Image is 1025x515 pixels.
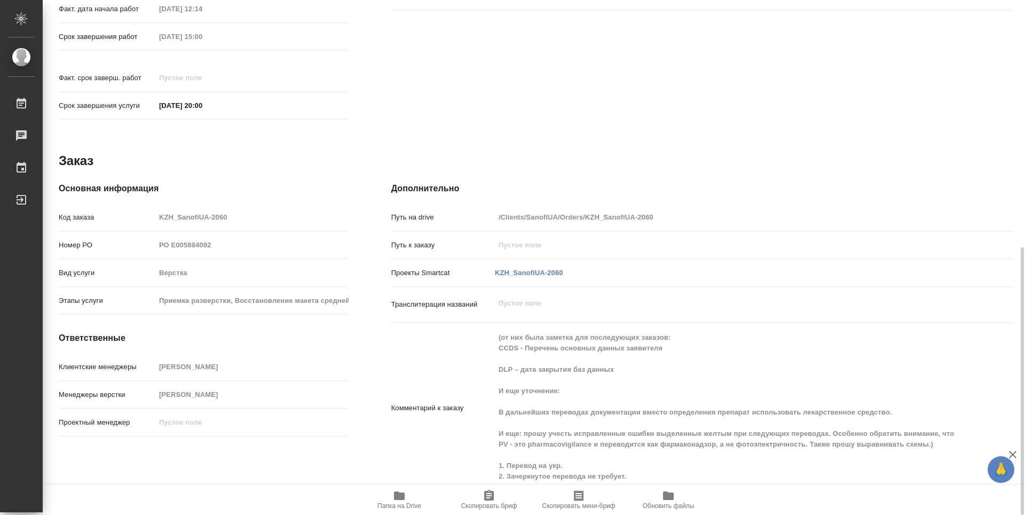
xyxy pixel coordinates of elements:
[495,329,961,486] textarea: (от них была заметка для последующих заказов: CCDS - Перечень основных данных заявителя DLP – дат...
[391,403,495,413] p: Комментарий к заказу
[59,182,349,195] h4: Основная информация
[155,415,349,430] input: Пустое поле
[155,293,349,308] input: Пустое поле
[59,417,155,428] p: Проектный менеджер
[59,268,155,278] p: Вид услуги
[992,458,1010,481] span: 🙏
[391,182,1013,195] h4: Дополнительно
[155,29,249,44] input: Пустое поле
[155,387,349,402] input: Пустое поле
[155,209,349,225] input: Пустое поле
[155,70,249,85] input: Пустое поле
[624,485,713,515] button: Обновить файлы
[59,100,155,111] p: Срок завершения услуги
[155,359,349,374] input: Пустое поле
[495,209,961,225] input: Пустое поле
[377,502,421,510] span: Папка на Drive
[59,332,349,345] h4: Ответственные
[155,98,249,113] input: ✎ Введи что-нибудь
[988,456,1014,483] button: 🙏
[59,389,155,400] p: Менеджеры верстки
[59,295,155,306] p: Этапы услуги
[354,485,444,515] button: Папка на Drive
[534,485,624,515] button: Скопировать мини-бриф
[391,240,495,251] p: Путь к заказу
[643,502,695,510] span: Обновить файлы
[59,4,155,14] p: Факт. дата начала работ
[444,485,534,515] button: Скопировать бриф
[59,362,155,372] p: Клиентские менеджеры
[542,502,615,510] span: Скопировать мини-бриф
[461,502,517,510] span: Скопировать бриф
[59,152,93,169] h2: Заказ
[391,212,495,223] p: Путь на drive
[495,237,961,253] input: Пустое поле
[391,299,495,310] p: Транслитерация названий
[59,32,155,42] p: Срок завершения работ
[59,212,155,223] p: Код заказа
[59,73,155,83] p: Факт. срок заверш. работ
[155,1,249,17] input: Пустое поле
[155,237,349,253] input: Пустое поле
[59,240,155,251] p: Номер РО
[155,265,349,280] input: Пустое поле
[495,269,563,277] a: KZH_SanofiUA-2060
[391,268,495,278] p: Проекты Smartcat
